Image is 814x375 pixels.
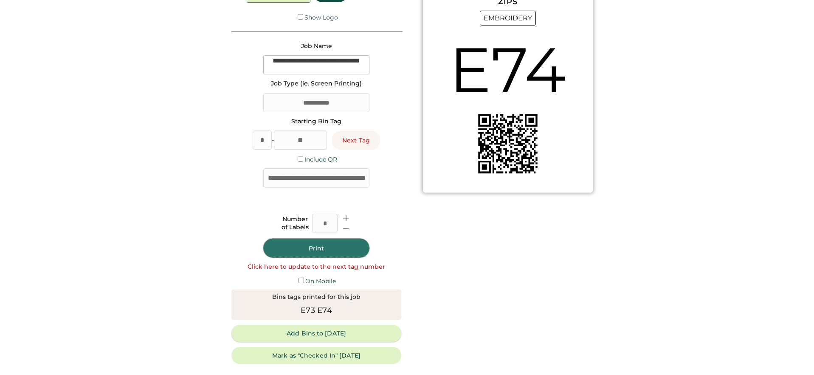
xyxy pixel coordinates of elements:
[272,136,274,145] div: -
[332,131,380,150] button: Next Tag
[282,215,309,232] div: Number of Labels
[291,117,341,126] div: Starting Bin Tag
[263,239,369,258] button: Print
[304,156,337,163] label: Include QR
[231,347,401,364] button: Mark as "Checked In" [DATE]
[272,293,361,301] div: Bins tags printed for this job
[301,42,332,51] div: Job Name
[480,11,536,26] div: EMBROIDERY
[301,305,332,316] div: E73 E74
[304,14,338,21] label: Show Logo
[271,80,362,88] div: Job Type (ie. Screen Printing)
[305,277,336,285] label: On Mobile
[449,26,566,114] div: E74
[231,325,401,342] button: Add Bins to [DATE]
[248,263,385,271] div: Click here to update to the next tag number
